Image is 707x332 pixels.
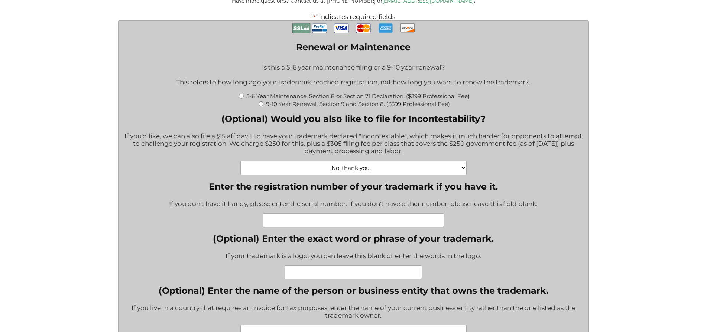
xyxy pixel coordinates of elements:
[124,59,583,92] div: Is this a 5-6 year maintenance filing or a 9-10 year renewal? This refers to how long ago your tr...
[124,128,583,161] div: If you'd like, we can also file a §15 affidavit to have your trademark declared "Incontestable", ...
[169,181,538,192] label: Enter the registration number of your trademark if you have it.
[246,93,470,100] label: 5-6 Year Maintenance, Section 8 or Section 71 Declaration. ($399 Professional Fee)
[124,285,583,296] label: (Optional) Enter the name of the person or business entity that owns the trademark.
[292,21,311,36] img: Secure Payment with SSL
[356,21,371,36] img: MasterCard
[312,21,327,36] img: PayPal
[92,13,615,20] p: " " indicates required fields
[296,42,411,52] legend: Renewal or Maintenance
[334,21,349,36] img: Visa
[266,100,450,107] label: 9-10 Year Renewal, Section 9 and Section 8. ($399 Professional Fee)
[213,247,494,265] div: If your trademark is a logo, you can leave this blank or enter the words in the logo.
[169,195,538,213] div: If you don't have it handy, please enter the serial number. If you don't have either number, plea...
[213,233,494,244] label: (Optional) Enter the exact word or phrase of your trademark.
[400,21,415,35] img: Discover
[378,21,393,35] img: AmEx
[124,113,583,124] label: (Optional) Would you also like to file for Incontestability?
[124,299,583,325] div: If you live in a country that requires an invoice for tax purposes, enter the name of your curren...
